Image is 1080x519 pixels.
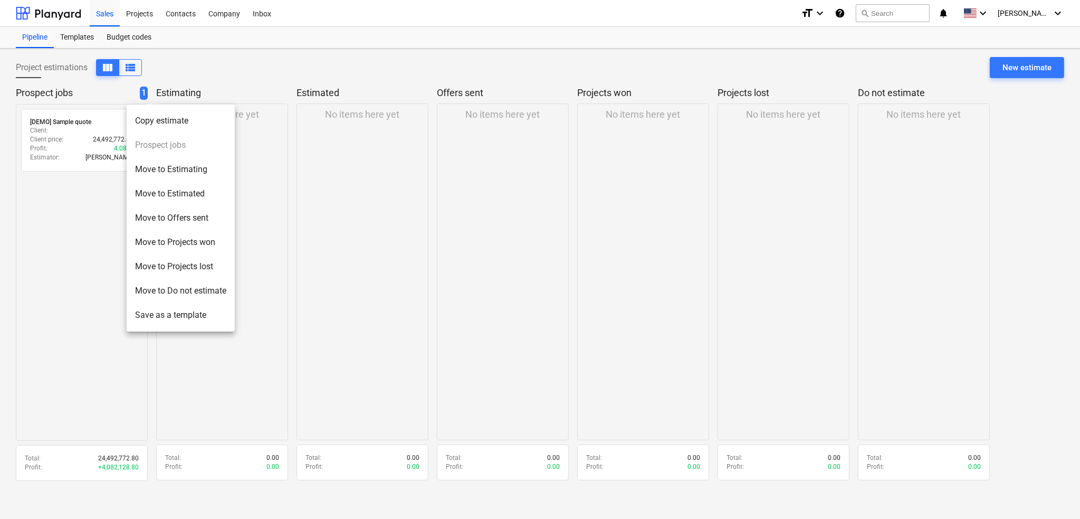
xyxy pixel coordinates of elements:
[127,109,235,133] li: Copy estimate
[1027,468,1080,519] iframe: Chat Widget
[127,279,235,303] li: Move to Do not estimate
[127,157,235,182] li: Move to Estimating
[127,182,235,206] li: Move to Estimated
[127,206,235,230] li: Move to Offers sent
[127,303,235,327] li: Save as a template
[127,254,235,279] li: Move to Projects lost
[127,230,235,254] li: Move to Projects won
